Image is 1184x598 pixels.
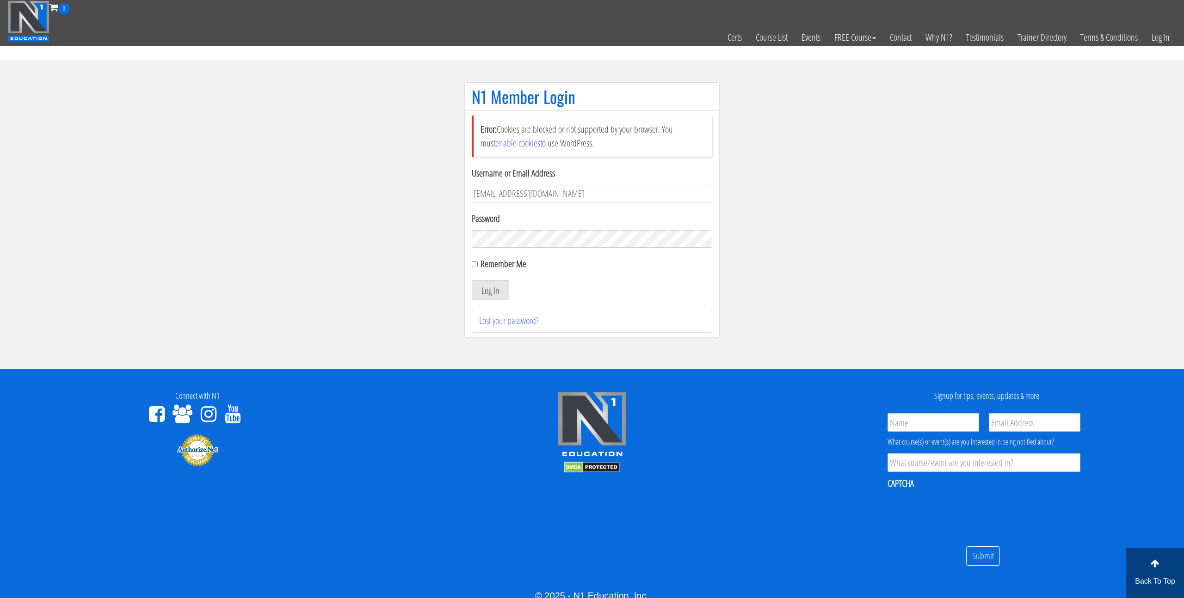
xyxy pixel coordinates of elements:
[1011,15,1073,60] a: Trainer Directory
[472,280,509,299] button: Log In
[479,314,539,327] a: Lost your password?
[472,166,712,180] label: Username or Email Address
[888,436,1080,447] div: What course(s) or event(s) are you interested in being notified about?
[472,87,712,106] h1: N1 Member Login
[7,0,49,42] img: n1-education
[58,3,70,15] span: 0
[177,433,218,467] img: Authorize.Net Merchant - Click to Verify
[959,15,1011,60] a: Testimonials
[827,15,883,60] a: FREE Course
[721,15,749,60] a: Certs
[7,391,388,401] h4: Connect with N1
[883,15,919,60] a: Contact
[919,15,959,60] a: Why N1?
[888,453,1080,472] input: What course/event are you interested in?
[749,15,795,60] a: Course List
[1145,15,1177,60] a: Log In
[481,123,497,135] strong: Error:
[888,477,914,489] label: CAPTCHA
[49,1,70,13] a: 0
[472,116,712,157] li: Cookies are blocked or not supported by your browser. You must to use WordPress.
[966,546,1000,566] input: Submit
[989,413,1080,432] input: Email Address
[1126,576,1184,587] p: Back To Top
[1073,15,1145,60] a: Terms & Conditions
[796,391,1177,401] h4: Signup for tips, events, updates & more
[557,391,627,460] img: n1-edu-logo
[472,212,712,226] label: Password
[564,462,620,473] img: DMCA.com Protection Status
[888,413,979,432] input: Name
[495,137,540,149] a: enable cookies
[795,15,827,60] a: Events
[481,257,526,270] label: Remember Me
[888,495,1028,531] iframe: reCAPTCHA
